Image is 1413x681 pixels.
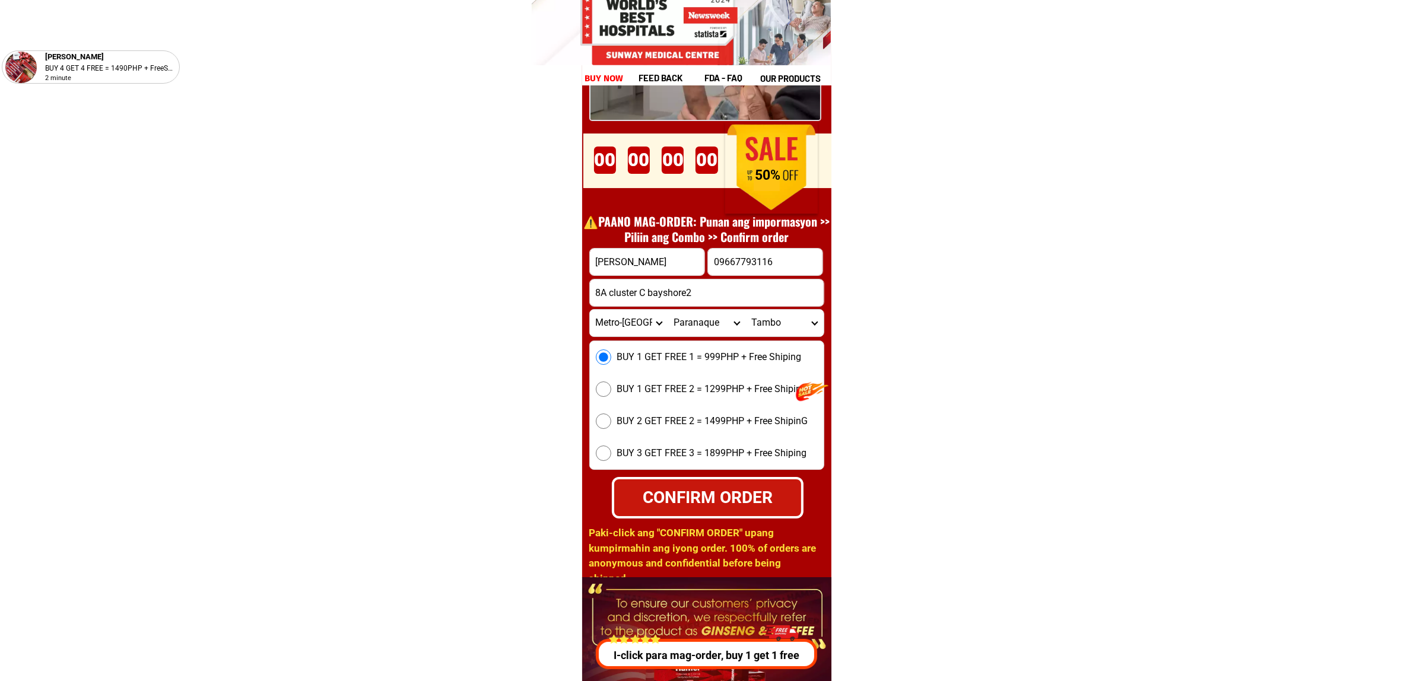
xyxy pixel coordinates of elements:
[760,72,830,85] h1: our products
[617,446,807,460] span: BUY 3 GET FREE 3 = 1899PHP + Free Shiping
[596,349,611,365] input: BUY 1 GET FREE 1 = 999PHP + Free Shiping
[625,127,812,179] h1: ORDER DITO
[738,167,798,184] h1: 50%
[596,413,611,429] input: BUY 2 GET FREE 2 = 1499PHP + Free ShipinG
[589,526,823,586] h1: Paki-click ang "CONFIRM ORDER" upang kumpirmahin ang iyong order. 100% of orders are anonymous an...
[668,310,745,336] select: Select district
[745,310,823,336] select: Select commune
[639,71,703,85] h1: feed back
[590,310,668,336] select: Select province
[617,350,802,364] span: BUY 1 GET FREE 1 = 999PHP + Free Shiping
[708,249,823,275] input: Input phone_number
[590,249,704,275] input: Input full_name
[590,647,816,663] p: I-click para mag-order, buy 1 get 1 free
[596,381,611,397] input: BUY 1 GET FREE 2 = 1299PHP + Free Shiping
[617,414,808,428] span: BUY 2 GET FREE 2 = 1499PHP + Free ShipinG
[577,214,836,244] h1: ⚠️️PAANO MAG-ORDER: Punan ang impormasyon >> Piliin ang Combo >> Confirm order
[613,485,802,510] div: CONFIRM ORDER
[704,71,771,85] h1: fda - FAQ
[596,445,611,461] input: BUY 3 GET FREE 3 = 1899PHP + Free Shiping
[590,279,824,306] input: Input address
[585,72,624,85] h1: buy now
[617,382,807,396] span: BUY 1 GET FREE 2 = 1299PHP + Free Shiping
